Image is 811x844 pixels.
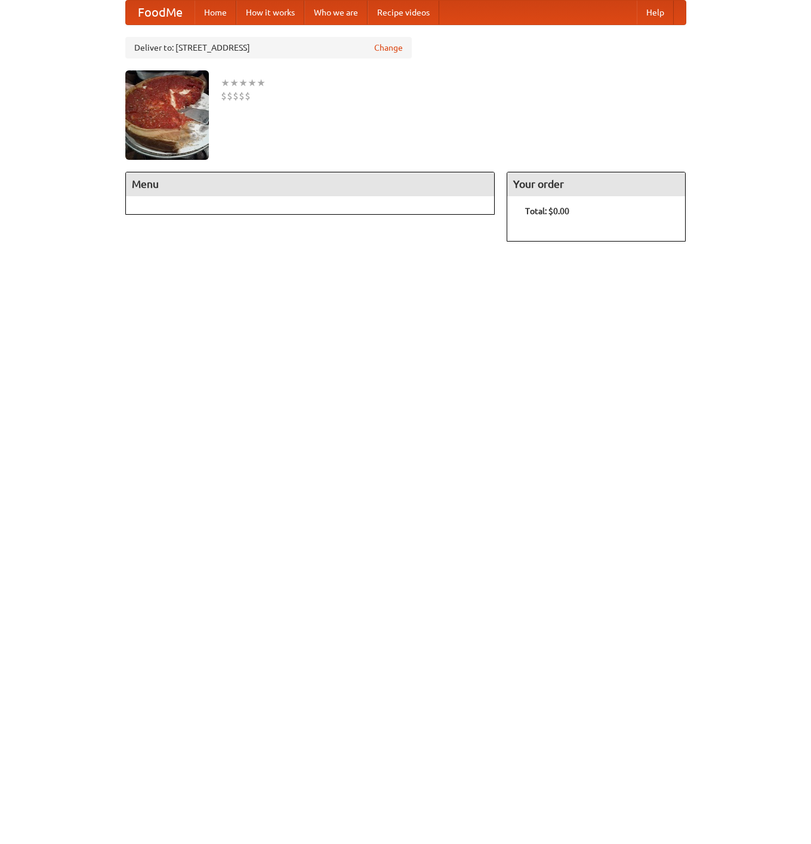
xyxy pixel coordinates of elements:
li: $ [233,89,239,103]
li: ★ [257,76,266,89]
li: $ [245,89,251,103]
li: $ [227,89,233,103]
img: angular.jpg [125,70,209,160]
div: Deliver to: [STREET_ADDRESS] [125,37,412,58]
li: ★ [230,76,239,89]
b: Total: $0.00 [525,206,569,216]
a: How it works [236,1,304,24]
a: Change [374,42,403,54]
li: $ [239,89,245,103]
li: ★ [221,76,230,89]
a: Recipe videos [368,1,439,24]
a: Home [195,1,236,24]
a: Who we are [304,1,368,24]
a: Help [637,1,674,24]
h4: Menu [126,172,495,196]
h4: Your order [507,172,685,196]
li: ★ [239,76,248,89]
li: ★ [248,76,257,89]
li: $ [221,89,227,103]
a: FoodMe [126,1,195,24]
